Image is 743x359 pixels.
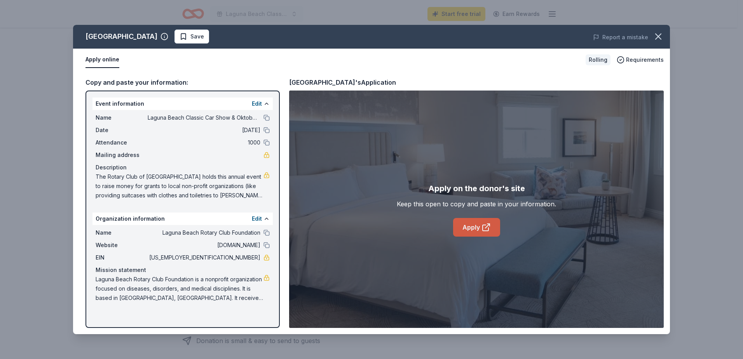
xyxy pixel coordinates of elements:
[96,113,148,122] span: Name
[148,125,260,135] span: [DATE]
[85,77,280,87] div: Copy and paste your information:
[96,240,148,250] span: Website
[252,99,262,108] button: Edit
[85,30,157,43] div: [GEOGRAPHIC_DATA]
[252,214,262,223] button: Edit
[148,138,260,147] span: 1000
[174,30,209,44] button: Save
[397,199,556,209] div: Keep this open to copy and paste in your information.
[428,182,525,195] div: Apply on the donor's site
[96,163,270,172] div: Description
[586,54,610,65] div: Rolling
[593,33,648,42] button: Report a mistake
[96,172,263,200] span: The Rotary Club of [GEOGRAPHIC_DATA] holds this annual event to raise money for grants to local n...
[289,77,396,87] div: [GEOGRAPHIC_DATA]'s Application
[92,98,273,110] div: Event information
[92,213,273,225] div: Organization information
[96,228,148,237] span: Name
[453,218,500,237] a: Apply
[96,138,148,147] span: Attendance
[96,150,148,160] span: Mailing address
[96,275,263,303] span: Laguna Beach Rotary Club Foundation is a nonprofit organization focused on diseases, disorders, a...
[148,240,260,250] span: [DOMAIN_NAME]
[148,113,260,122] span: Laguna Beach Classic Car Show & Oktoberfest
[148,253,260,262] span: [US_EMPLOYER_IDENTIFICATION_NUMBER]
[85,52,119,68] button: Apply online
[148,228,260,237] span: Laguna Beach Rotary Club Foundation
[96,253,148,262] span: EIN
[96,265,270,275] div: Mission statement
[617,55,664,64] button: Requirements
[626,55,664,64] span: Requirements
[190,32,204,41] span: Save
[96,125,148,135] span: Date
